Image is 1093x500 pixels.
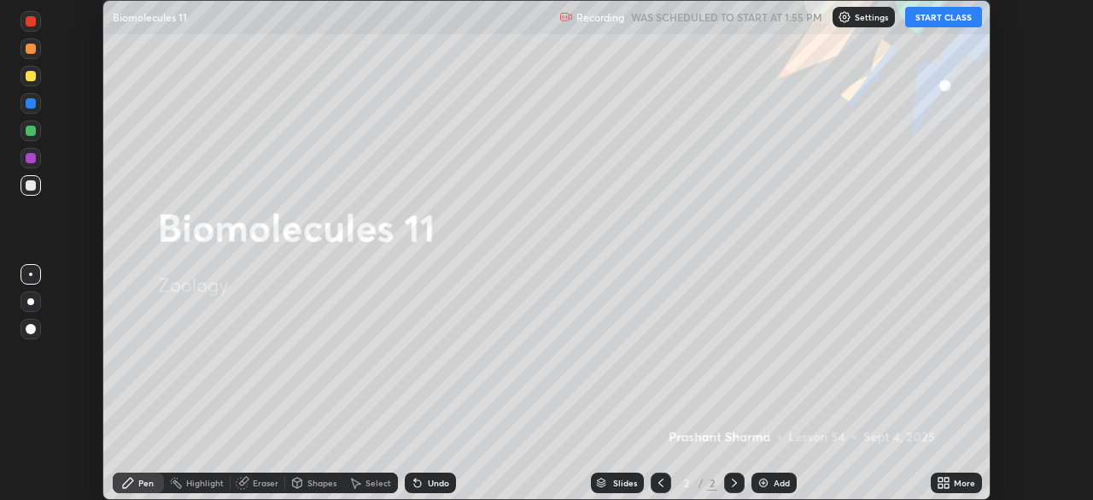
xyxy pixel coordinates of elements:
p: Biomolecules 11 [113,10,187,24]
div: Undo [428,479,449,487]
div: Shapes [307,479,336,487]
img: add-slide-button [757,476,770,490]
div: Eraser [253,479,278,487]
div: Add [774,479,790,487]
p: Settings [855,13,888,21]
div: Highlight [186,479,224,487]
div: / [698,478,704,488]
div: 2 [678,478,695,488]
div: More [954,479,975,487]
p: Recording [576,11,624,24]
div: Slides [613,479,637,487]
img: class-settings-icons [838,10,851,24]
div: Select [365,479,391,487]
div: 2 [707,475,717,491]
h5: WAS SCHEDULED TO START AT 1:55 PM [631,9,822,25]
img: recording.375f2c34.svg [559,10,573,24]
button: START CLASS [905,7,982,27]
div: Pen [138,479,154,487]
